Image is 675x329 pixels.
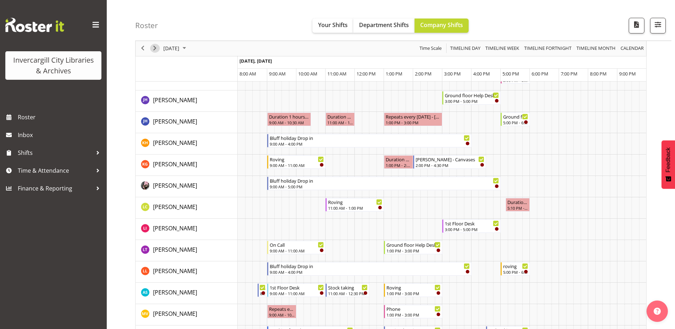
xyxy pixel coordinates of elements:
span: [PERSON_NAME] [153,182,197,189]
span: [PERSON_NAME] [153,139,197,147]
div: Katie Greene"s event - Arty Arvo - Canvases Begin From Wednesday, September 24, 2025 at 2:00:00 P... [413,155,486,169]
div: 5:00 PM - 6:00 PM [503,269,528,275]
a: [PERSON_NAME] [153,309,197,318]
button: Department Shifts [353,19,415,33]
button: Company Shifts [415,19,469,33]
span: 4:00 PM [473,70,490,77]
span: 9:00 PM [619,70,636,77]
span: [DATE] [163,44,180,53]
div: Repeats every [DATE] - [PERSON_NAME] [386,113,441,120]
div: 11:00 AM - 1:00 PM [328,205,382,211]
div: 9:00 AM - 11:00 AM [270,291,324,296]
div: Ground floor Help Desk [503,113,528,120]
a: [PERSON_NAME] [153,96,197,104]
div: Mandy Stenton"s event - 1st Floor Desk Begin From Wednesday, September 24, 2025 at 9:00:00 AM GMT... [267,283,326,297]
div: Ground floor Help Desk [445,92,499,99]
h4: Roster [135,21,158,30]
div: 1st Floor Desk [445,220,499,227]
div: 9:00 AM - 5:00 PM [270,184,499,189]
button: Fortnight [523,44,573,53]
div: Duration 1 hours - [PERSON_NAME] [269,113,309,120]
div: 9:00 AM - 4:00 PM [270,141,470,147]
button: Timeline Week [484,44,521,53]
div: 1:00 PM - 3:00 PM [386,120,441,125]
div: Duration 1 hours - [PERSON_NAME] [327,113,353,120]
button: Your Shifts [312,19,353,33]
img: Rosterit website logo [5,18,64,32]
span: 12:00 PM [357,70,376,77]
span: 8:00 AM [239,70,256,77]
a: [PERSON_NAME] [153,267,197,275]
div: 9:00 AM - 11:00 AM [270,248,324,254]
td: Linda Cooper resource [136,197,238,219]
div: Bluff holiday Drop in [270,177,499,184]
span: Roster [18,112,103,122]
span: 2:00 PM [415,70,432,77]
div: Lyndsay Tautari"s event - Ground floor Help Desk Begin From Wednesday, September 24, 2025 at 1:00... [384,241,442,254]
td: Lisa Imamura resource [136,219,238,240]
span: Timeline Fortnight [523,44,572,53]
div: Newspapers [260,284,265,291]
span: 1:00 PM [386,70,402,77]
div: Marion van Voornveld"s event - Phone Begin From Wednesday, September 24, 2025 at 1:00:00 PM GMT+1... [384,305,442,318]
span: 6:00 PM [532,70,548,77]
div: Lynette Lockett"s event - Bluff holiday Drop in Begin From Wednesday, September 24, 2025 at 9:00:... [267,262,471,276]
div: September 24, 2025 [161,41,190,56]
button: Time Scale [418,44,443,53]
span: Time Scale [419,44,442,53]
a: [PERSON_NAME] [153,139,197,147]
div: Jillian Hunter"s event - Ground floor Help Desk Begin From Wednesday, September 24, 2025 at 5:00:... [501,113,530,126]
div: Lisa Imamura"s event - 1st Floor Desk Begin From Wednesday, September 24, 2025 at 3:00:00 PM GMT+... [442,219,501,233]
div: 1:00 PM - 3:00 PM [386,248,441,254]
td: Keyu Chen resource [136,176,238,197]
div: 9:00 AM - 11:00 AM [270,162,324,168]
span: Timeline Week [485,44,520,53]
span: 7:00 PM [561,70,578,77]
div: 5:10 PM - 6:00 PM [507,205,528,211]
div: Linda Cooper"s event - Roving Begin From Wednesday, September 24, 2025 at 11:00:00 AM GMT+12:00 E... [326,198,384,211]
span: 11:00 AM [327,70,347,77]
span: [DATE], [DATE] [239,58,272,64]
div: Katie Greene"s event - Duration 1 hours - Katie Greene Begin From Wednesday, September 24, 2025 a... [384,155,413,169]
button: Feedback - Show survey [661,140,675,189]
span: Company Shifts [420,21,463,29]
div: Jillian Hunter"s event - Repeats every wednesday - Jillian Hunter Begin From Wednesday, September... [384,113,442,126]
img: help-xxl-2.png [654,308,661,315]
div: 5:00 PM - 6:00 PM [503,120,528,125]
div: Jillian Hunter"s event - Duration 1 hours - Jillian Hunter Begin From Wednesday, September 24, 20... [326,113,355,126]
div: Jill Harpur"s event - Ground floor Help Desk Begin From Wednesday, September 24, 2025 at 3:00:00 ... [442,91,501,105]
div: 11:00 AM - 12:30 PM [328,291,368,296]
button: Previous [138,44,148,53]
span: [PERSON_NAME] [153,246,197,254]
span: Inbox [18,130,103,140]
td: Jillian Hunter resource [136,112,238,133]
div: 9:00 AM - 4:00 PM [270,269,470,275]
div: 3:00 PM - 5:00 PM [445,226,499,232]
button: Download a PDF of the roster for the current day [629,18,644,33]
span: Department Shifts [359,21,409,29]
span: [PERSON_NAME] [153,203,197,211]
div: Mandy Stenton"s event - Roving Begin From Wednesday, September 24, 2025 at 1:00:00 PM GMT+12:00 E... [384,283,442,297]
div: Duration 1 hours - [PERSON_NAME] [386,156,411,163]
div: Lyndsay Tautari"s event - On Call Begin From Wednesday, September 24, 2025 at 9:00:00 AM GMT+12:0... [267,241,326,254]
div: Roving [328,198,382,205]
div: Lynette Lockett"s event - roving Begin From Wednesday, September 24, 2025 at 5:00:00 PM GMT+12:00... [501,262,530,276]
button: Month [619,44,645,53]
div: 1:00 PM - 2:00 PM [386,162,411,168]
button: Timeline Month [575,44,617,53]
a: [PERSON_NAME] [153,224,197,233]
a: [PERSON_NAME] [153,203,197,211]
div: Bluff holiday Drop in [270,134,470,141]
div: 8:40 AM - 9:00 AM [260,291,265,296]
span: 5:00 PM [502,70,519,77]
div: Katie Greene"s event - Roving Begin From Wednesday, September 24, 2025 at 9:00:00 AM GMT+12:00 En... [267,155,326,169]
span: Feedback [665,147,671,172]
div: 2:00 PM - 4:30 PM [416,162,484,168]
div: 1:00 PM - 3:00 PM [386,312,441,318]
div: Ground floor Help Desk [386,241,441,248]
button: Timeline Day [449,44,482,53]
span: [PERSON_NAME] [153,160,197,168]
